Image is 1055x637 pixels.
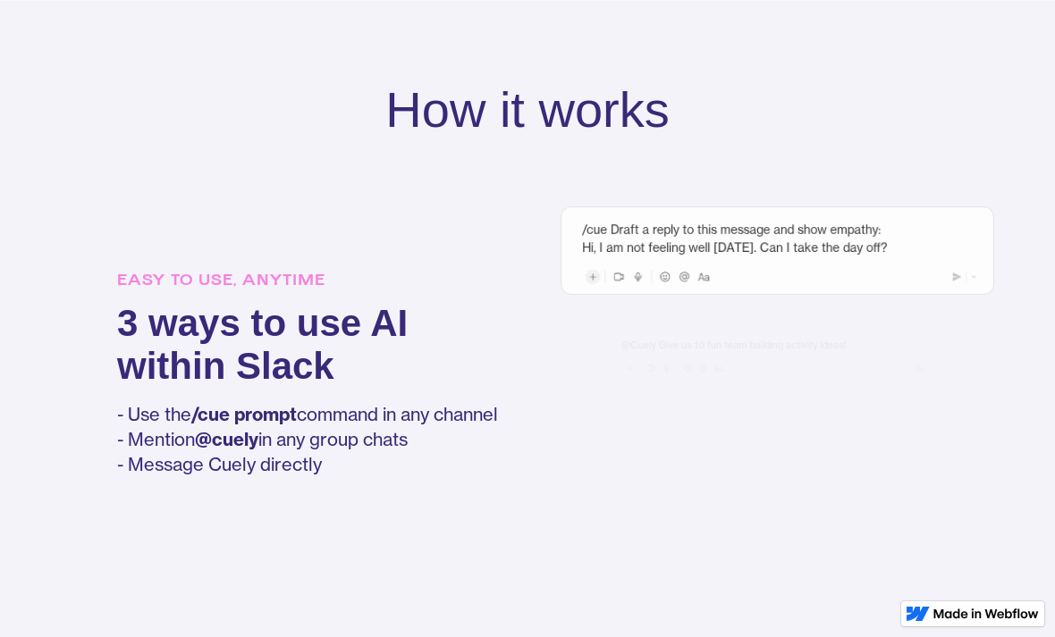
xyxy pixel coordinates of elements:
img: Made in Webflow [933,608,1039,619]
h2: How it works [385,81,669,138]
p: - Use the command in any channel - Mention in any group chats - Message Cuely directly [117,402,498,477]
strong: /cue prompt [191,403,297,425]
div: @Cuely Give us 10 fun team building activity ideas! [621,338,933,352]
strong: @cuely [195,428,258,450]
div: /cue Draft a reply to this message and show empathy: Hi, I am not feeling well [DATE]. Can I take... [582,221,973,256]
h5: EASY TO USE, ANYTIME [117,268,498,293]
h3: 3 ways to use AI within Slack [117,302,498,388]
